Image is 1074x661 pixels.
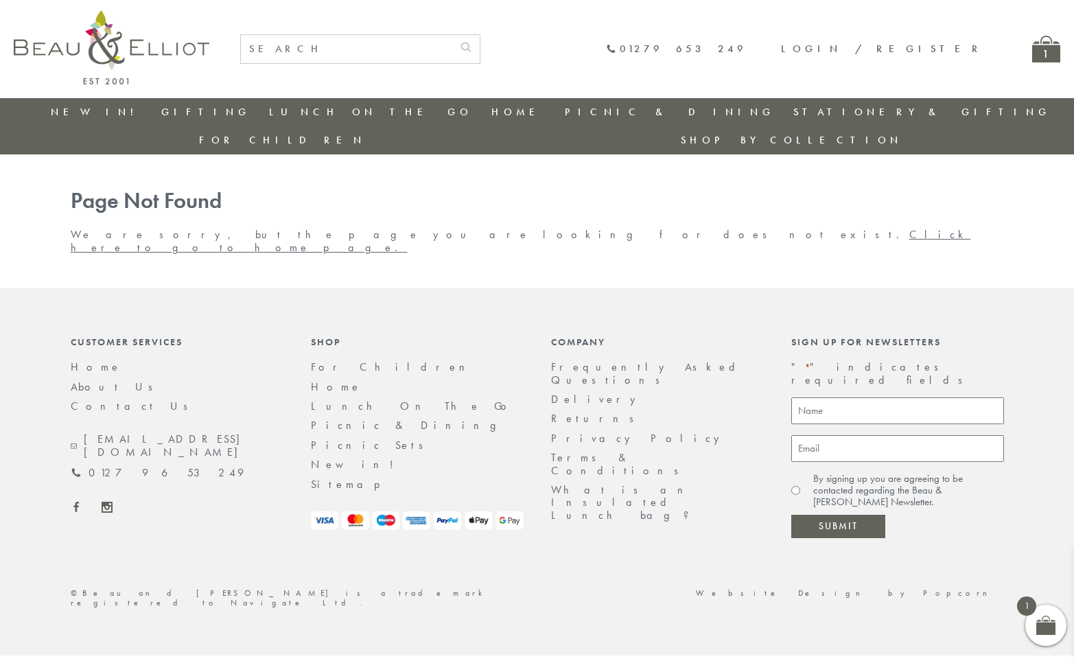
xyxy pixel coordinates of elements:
a: Home [71,360,121,374]
a: New in! [51,105,143,119]
a: For Children [311,360,476,374]
a: Lunch On The Go [269,105,472,119]
a: Contact Us [71,399,197,413]
a: 01279 653 249 [71,467,244,479]
a: 1 [1032,36,1060,62]
a: Gifting [161,105,250,119]
a: Login / Register [781,42,984,56]
p: " " indicates required fields [791,361,1004,386]
div: Customer Services [71,336,283,347]
a: 01279 653 249 [606,43,747,55]
div: Sign up for newsletters [791,336,1004,347]
input: Email [791,435,1004,462]
label: By signing up you are agreeing to be contacted regarding the Beau & [PERSON_NAME] Newsletter. [813,473,1004,509]
h1: Page Not Found [71,189,1004,214]
a: Privacy Policy [551,431,727,445]
a: Frequently Asked Questions [551,360,744,386]
div: We are sorry, but the page you are looking for does not exist. [57,189,1018,254]
span: 1 [1017,596,1036,616]
a: Home [311,380,362,394]
a: Lunch On The Go [311,399,515,413]
a: New in! [311,457,404,472]
a: Website Design by Popcorn [696,588,1004,599]
div: ©Beau and [PERSON_NAME] is a trademark registered to Navigate Ltd. [57,589,537,608]
input: SEARCH [241,35,452,63]
div: Shop [311,336,524,347]
a: Terms & Conditions [551,450,688,477]
a: Delivery [551,392,643,406]
a: Picnic & Dining [565,105,775,119]
a: About Us [71,380,162,394]
a: Picnic Sets [311,438,432,452]
input: Name [791,397,1004,424]
a: Returns [551,411,643,426]
a: [EMAIL_ADDRESS][DOMAIN_NAME] [71,433,283,459]
a: Sitemap [311,477,399,491]
a: What is an Insulated Lunch bag? [551,483,700,522]
a: Click here to go to home page. [71,227,971,254]
a: Stationery & Gifting [793,105,1051,119]
a: For Children [199,133,366,147]
div: Company [551,336,764,347]
input: Submit [791,515,885,538]
a: Shop by collection [681,133,902,147]
a: Home [491,105,546,119]
img: payment-logos.png [311,511,524,530]
a: Picnic & Dining [311,418,510,432]
img: logo [14,10,209,84]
